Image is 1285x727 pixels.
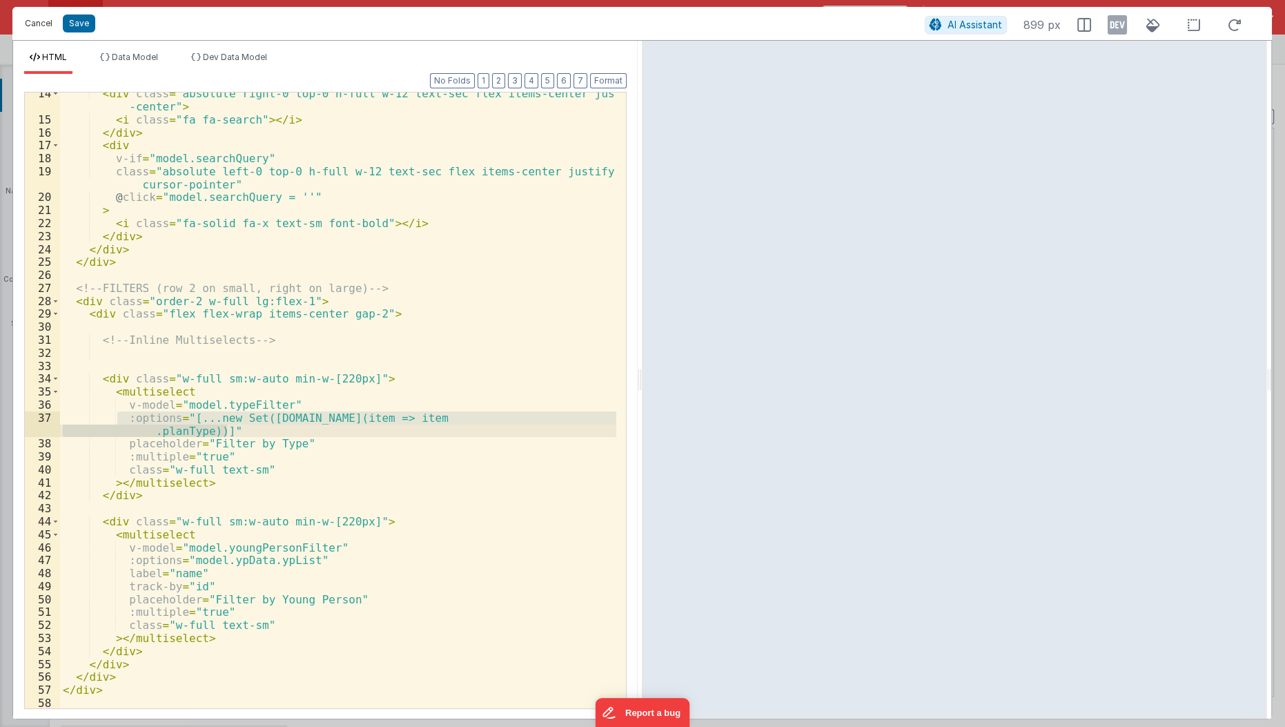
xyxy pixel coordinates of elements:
[25,255,60,269] div: 25
[925,16,1007,34] button: AI Assistant
[25,243,60,256] div: 24
[25,411,60,438] div: 37
[25,217,60,230] div: 22
[478,73,489,88] button: 1
[25,347,60,360] div: 32
[25,307,60,320] div: 29
[25,360,60,373] div: 33
[25,165,60,191] div: 19
[25,593,60,606] div: 50
[596,698,690,727] iframe: Marker.io feedback button
[541,73,554,88] button: 5
[25,320,60,333] div: 30
[948,19,1002,30] span: AI Assistant
[25,295,60,308] div: 28
[25,230,60,243] div: 23
[25,437,60,450] div: 38
[25,204,60,217] div: 21
[203,52,267,62] span: Dev Data Model
[25,670,60,684] div: 56
[590,73,627,88] button: Format
[524,73,538,88] button: 4
[42,52,67,62] span: HTML
[25,580,60,593] div: 49
[25,152,60,165] div: 18
[25,126,60,139] div: 16
[430,73,475,88] button: No Folds
[25,658,60,671] div: 55
[25,502,60,515] div: 43
[508,73,522,88] button: 3
[112,52,158,62] span: Data Model
[25,398,60,411] div: 36
[25,191,60,204] div: 20
[25,528,60,541] div: 45
[492,73,505,88] button: 2
[25,372,60,385] div: 34
[63,14,95,32] button: Save
[25,632,60,645] div: 53
[25,450,60,463] div: 39
[25,515,60,528] div: 44
[25,282,60,295] div: 27
[557,73,571,88] button: 6
[25,476,60,489] div: 41
[1023,17,1061,33] span: 899 px
[25,333,60,347] div: 31
[25,385,60,398] div: 35
[25,684,60,697] div: 57
[25,554,60,567] div: 47
[25,489,60,502] div: 42
[25,605,60,619] div: 51
[25,697,60,710] div: 58
[25,87,60,113] div: 14
[25,463,60,476] div: 40
[25,645,60,658] div: 54
[25,567,60,580] div: 48
[25,139,60,152] div: 17
[573,73,587,88] button: 7
[25,113,60,126] div: 15
[25,541,60,554] div: 46
[18,14,59,33] button: Cancel
[25,619,60,632] div: 52
[25,269,60,282] div: 26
